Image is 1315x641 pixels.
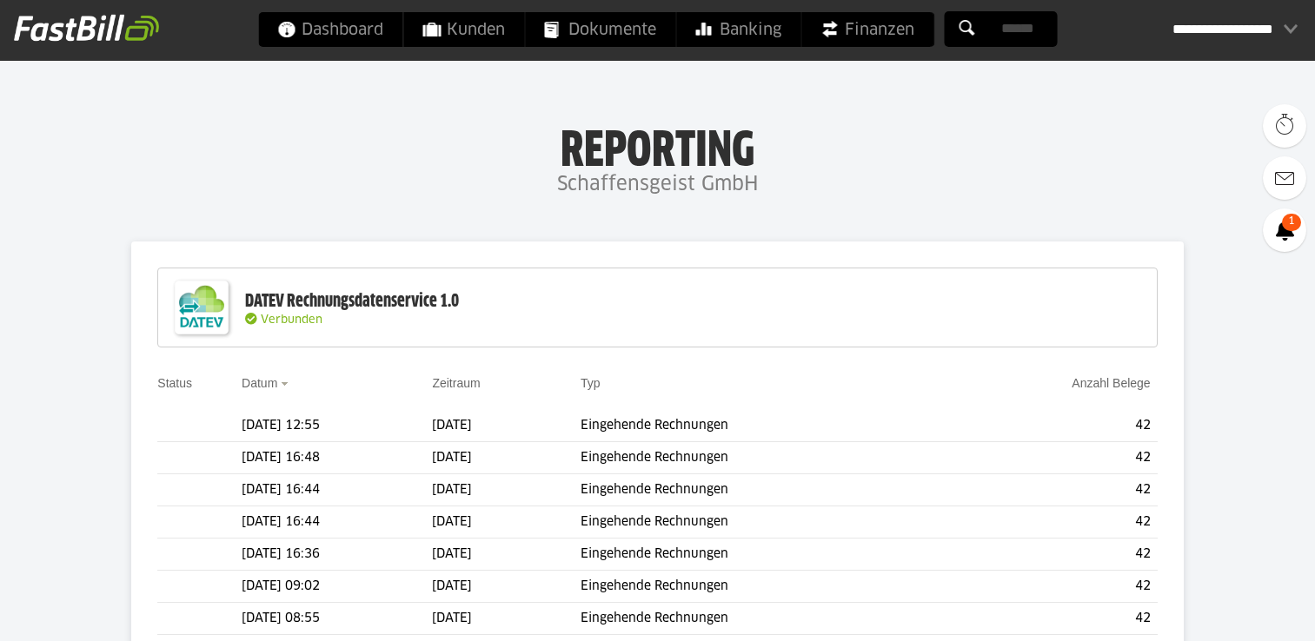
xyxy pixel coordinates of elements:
td: 42 [949,442,1158,474]
td: [DATE] [432,442,581,474]
td: [DATE] [432,474,581,506]
td: [DATE] 09:02 [242,571,432,603]
td: 42 [949,539,1158,571]
img: DATEV-Datenservice Logo [167,273,236,342]
td: [DATE] [432,539,581,571]
span: Kunden [422,12,505,47]
td: Eingehende Rechnungen [581,442,949,474]
a: Datum [242,376,277,390]
td: Eingehende Rechnungen [581,410,949,442]
a: Status [157,376,192,390]
span: Finanzen [820,12,914,47]
td: Eingehende Rechnungen [581,571,949,603]
td: 42 [949,571,1158,603]
span: Verbunden [261,314,322,326]
td: 42 [949,603,1158,635]
a: Banking [676,12,800,47]
h1: Reporting [174,122,1141,168]
td: [DATE] 16:36 [242,539,432,571]
td: [DATE] [432,506,581,539]
td: [DATE] 16:44 [242,506,432,539]
td: Eingehende Rechnungen [581,539,949,571]
a: Dokumente [525,12,675,47]
a: 1 [1263,208,1306,252]
td: Eingehende Rechnungen [581,603,949,635]
span: Dokumente [544,12,656,47]
a: Typ [581,376,601,390]
td: [DATE] 16:44 [242,474,432,506]
td: [DATE] [432,410,581,442]
img: fastbill_logo_white.png [14,14,159,42]
td: [DATE] 08:55 [242,603,432,635]
td: [DATE] 12:55 [242,410,432,442]
span: Dashboard [277,12,383,47]
span: 1 [1282,214,1301,231]
td: [DATE] [432,571,581,603]
span: Banking [695,12,781,47]
td: [DATE] [432,603,581,635]
a: Kunden [403,12,524,47]
iframe: Öffnet ein Widget, in dem Sie weitere Informationen finden [1181,589,1298,632]
a: Finanzen [801,12,933,47]
td: 42 [949,410,1158,442]
a: Anzahl Belege [1072,376,1150,390]
a: Zeitraum [432,376,480,390]
td: Eingehende Rechnungen [581,506,949,539]
a: Dashboard [258,12,402,47]
td: 42 [949,474,1158,506]
td: Eingehende Rechnungen [581,474,949,506]
div: DATEV Rechnungsdatenservice 1.0 [245,290,459,313]
td: [DATE] 16:48 [242,442,432,474]
img: sort_desc.gif [281,382,292,386]
td: 42 [949,506,1158,539]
